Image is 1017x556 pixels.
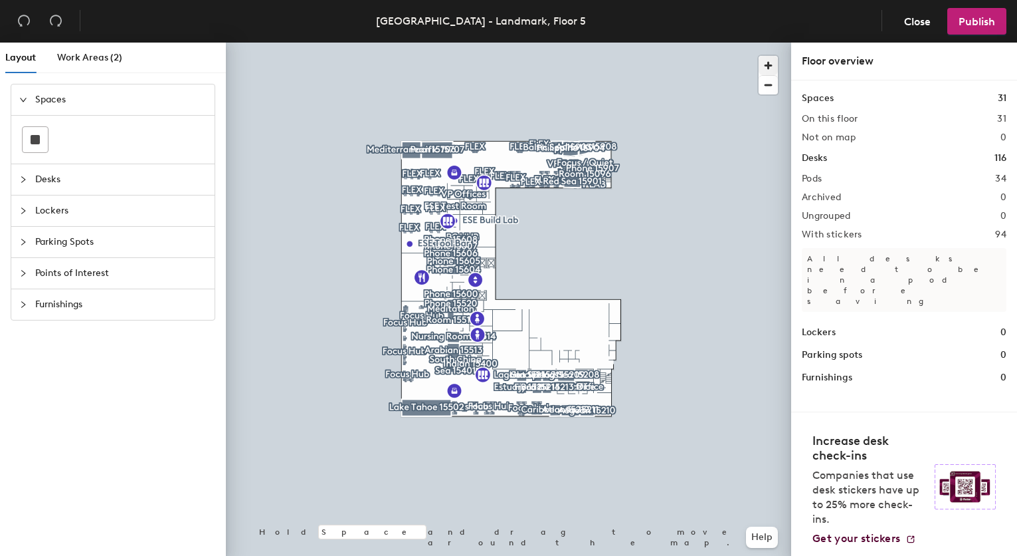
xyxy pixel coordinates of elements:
[35,196,207,226] span: Lockers
[19,176,27,184] span: collapsed
[802,91,834,106] h1: Spaces
[802,370,852,385] h1: Furnishings
[35,164,207,195] span: Desks
[904,15,931,28] span: Close
[1000,211,1006,221] h2: 0
[5,52,36,63] span: Layout
[802,229,862,240] h2: With stickers
[802,53,1006,69] div: Floor overview
[802,248,1006,312] p: All desks need to be in a pod before saving
[935,464,996,509] img: Sticker logo
[1000,348,1006,362] h1: 0
[19,207,27,215] span: collapsed
[995,229,1006,240] h2: 94
[1000,192,1006,203] h2: 0
[19,269,27,277] span: collapsed
[812,434,927,463] h4: Increase desk check-ins
[1000,132,1006,143] h2: 0
[1000,370,1006,385] h1: 0
[995,174,1006,184] h2: 34
[802,151,827,166] h1: Desks
[812,468,927,527] p: Companies that use desk stickers have up to 25% more check-ins.
[812,532,916,545] a: Get your stickers
[376,13,586,29] div: [GEOGRAPHIC_DATA] - Landmark, Floor 5
[802,132,856,143] h2: Not on map
[802,192,841,203] h2: Archived
[997,114,1006,124] h2: 31
[802,211,851,221] h2: Ungrouped
[35,289,207,320] span: Furnishings
[43,8,69,35] button: Redo (⌘ + ⇧ + Z)
[802,348,862,362] h1: Parking spots
[19,238,27,246] span: collapsed
[35,84,207,115] span: Spaces
[11,8,37,35] button: Undo (⌘ + Z)
[746,527,778,548] button: Help
[57,52,122,63] span: Work Areas (2)
[947,8,1006,35] button: Publish
[19,301,27,309] span: collapsed
[994,151,1006,166] h1: 116
[19,96,27,104] span: expanded
[959,15,995,28] span: Publish
[35,258,207,289] span: Points of Interest
[812,532,900,545] span: Get your stickers
[998,91,1006,106] h1: 31
[802,174,822,184] h2: Pods
[893,8,942,35] button: Close
[35,227,207,257] span: Parking Spots
[802,114,858,124] h2: On this floor
[802,325,836,340] h1: Lockers
[1000,325,1006,340] h1: 0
